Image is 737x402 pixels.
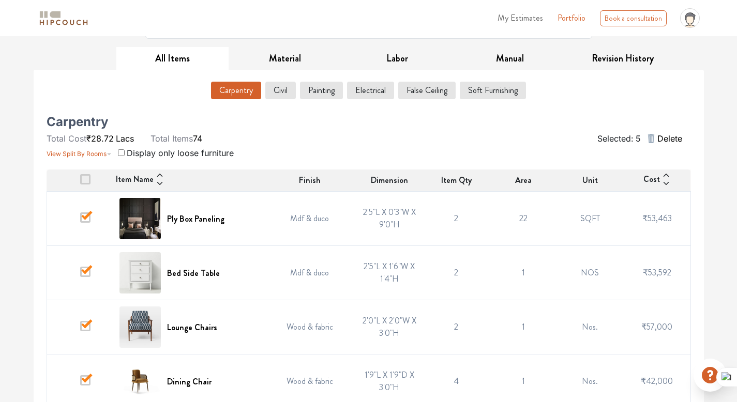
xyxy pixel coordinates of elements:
td: Wood & fabric [264,300,356,354]
span: Lacs [116,133,134,144]
button: Painting [300,82,343,99]
span: Finish [299,174,321,187]
td: 2 [423,192,490,246]
button: Electrical [347,82,394,99]
button: Revision History [566,47,679,70]
td: 2'0"L X 2'0"W X 3'0"H [356,300,423,354]
td: Mdf & duco [264,192,356,246]
h6: Ply Box Paneling [167,214,224,224]
td: 2'5"L X 1'6"W X 1'4"H [356,246,423,300]
button: All Items [116,47,229,70]
td: SQFT [556,192,623,246]
span: View Split By Rooms [47,150,107,158]
img: Lounge Chairs [119,306,161,348]
span: Delete [657,132,682,145]
button: Soft Furnishing [460,82,526,99]
td: NOS [556,246,623,300]
span: Total Cost [47,133,86,144]
td: 22 [490,192,556,246]
td: 1 [490,300,556,354]
button: Labor [341,47,454,70]
h5: Carpentry [47,118,108,126]
h6: Bed Side Table [167,268,220,278]
li: 74 [151,132,202,145]
td: 2'5"L X 0'3"W X 9'0"H [356,192,423,246]
span: 5 [636,133,641,144]
h6: Dining Chair [167,377,212,386]
img: Bed Side Table [119,252,161,293]
span: Item Name [116,173,154,188]
span: Item Qty [441,174,472,187]
td: 1 [490,246,556,300]
span: Dimension [371,174,408,187]
td: 2 [423,246,490,300]
button: False Ceiling [398,82,456,99]
span: Display only loose furniture [127,148,234,158]
span: ₹57,000 [641,321,672,333]
span: ₹53,463 [642,212,672,224]
button: Civil [265,82,296,99]
span: Total Items [151,133,193,144]
span: Area [515,174,532,187]
img: logo-horizontal.svg [38,9,89,27]
h6: Lounge Chairs [167,322,217,332]
td: Mdf & duco [264,246,356,300]
td: Nos. [556,300,623,354]
button: Carpentry [211,82,261,99]
img: Dining Chair [119,361,161,402]
img: Ply Box Paneling [119,198,161,239]
span: Selected: [597,133,634,144]
span: ₹53,592 [643,267,671,279]
span: logo-horizontal.svg [38,7,89,30]
span: Cost [643,173,660,188]
button: Manual [454,47,566,70]
span: ₹28.72 [86,133,114,144]
span: My Estimates [498,12,543,24]
td: 2 [423,300,490,354]
button: View Split By Rooms [47,145,112,159]
span: Unit [582,174,598,187]
a: Portfolio [558,12,585,24]
button: Material [229,47,341,70]
button: Delete [641,128,686,149]
span: ₹42,000 [641,375,673,387]
div: Book a consultation [600,10,667,26]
